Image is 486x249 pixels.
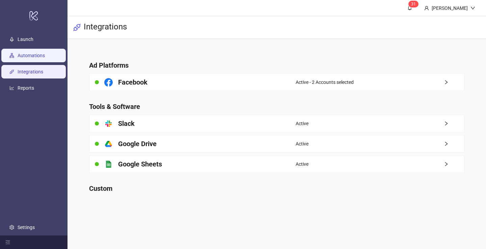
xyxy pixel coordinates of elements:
a: SlackActiveright [89,115,465,132]
h4: Slack [118,119,135,128]
h4: Tools & Software [89,102,465,111]
h4: Google Drive [118,139,157,149]
span: Active [296,160,308,168]
span: right [444,141,464,146]
a: Integrations [18,69,43,74]
span: user [424,6,429,10]
span: right [444,121,464,126]
span: Active [296,120,308,127]
h4: Google Sheets [118,159,162,169]
span: right [444,162,464,166]
span: right [444,80,464,85]
a: FacebookActive - 2 Accounts selectedright [89,73,465,91]
span: Active [296,140,308,148]
span: 3 [411,2,413,6]
span: api [73,23,81,31]
a: Automations [18,53,45,58]
span: menu-fold [5,240,10,245]
span: down [470,6,475,10]
span: 1 [413,2,416,6]
a: Settings [18,225,35,230]
h4: Ad Platforms [89,61,465,70]
sup: 31 [408,1,418,7]
div: [PERSON_NAME] [429,4,470,12]
span: bell [407,5,412,10]
a: Google DriveActiveright [89,135,465,153]
h3: Integrations [84,22,127,33]
h4: Custom [89,184,465,193]
a: Google SheetsActiveright [89,155,465,173]
span: Active - 2 Accounts selected [296,78,354,86]
a: Reports [18,85,34,91]
h4: Facebook [118,77,147,87]
a: Launch [18,37,33,42]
